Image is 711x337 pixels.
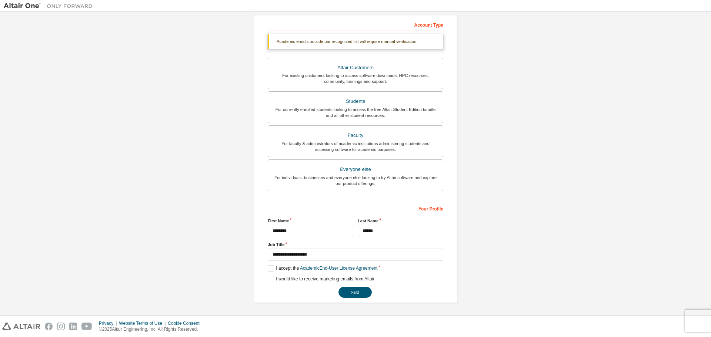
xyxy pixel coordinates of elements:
[273,96,438,107] div: Students
[268,218,353,224] label: First Name
[268,242,443,247] label: Job Title
[268,34,443,49] div: Academic emails outside our recognised list will require manual verification.
[268,276,374,282] label: I would like to receive marketing emails from Altair
[99,320,119,326] div: Privacy
[273,141,438,152] div: For faculty & administrators of academic institutions administering students and accessing softwa...
[4,2,96,10] img: Altair One
[358,218,443,224] label: Last Name
[273,73,438,84] div: For existing customers looking to access software downloads, HPC resources, community, trainings ...
[268,202,443,214] div: Your Profile
[69,323,77,330] img: linkedin.svg
[168,320,204,326] div: Cookie Consent
[119,320,168,326] div: Website Terms of Use
[273,107,438,118] div: For currently enrolled students looking to access the free Altair Student Edition bundle and all ...
[300,266,377,271] a: Academic End-User License Agreement
[338,287,372,298] button: Next
[99,326,204,333] p: © 2025 Altair Engineering, Inc. All Rights Reserved.
[45,323,53,330] img: facebook.svg
[273,175,438,186] div: For individuals, businesses and everyone else looking to try Altair software and explore our prod...
[57,323,65,330] img: instagram.svg
[81,323,92,330] img: youtube.svg
[268,18,443,30] div: Account Type
[273,130,438,141] div: Faculty
[273,63,438,73] div: Altair Customers
[268,265,377,272] label: I accept the
[2,323,40,330] img: altair_logo.svg
[273,164,438,175] div: Everyone else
